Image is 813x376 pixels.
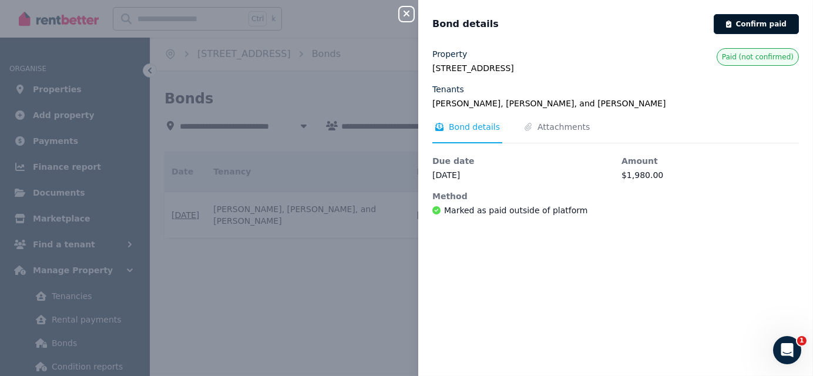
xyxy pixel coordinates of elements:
[432,48,467,60] label: Property
[537,121,590,133] span: Attachments
[621,169,799,181] dd: $1,980.00
[432,62,799,74] legend: [STREET_ADDRESS]
[432,83,464,95] label: Tenants
[432,17,499,31] span: Bond details
[714,14,799,34] button: Confirm paid
[432,190,610,202] dt: Method
[773,336,801,364] iframe: Intercom live chat
[432,169,610,181] dd: [DATE]
[432,98,799,109] legend: [PERSON_NAME], [PERSON_NAME], and [PERSON_NAME]
[449,121,500,133] span: Bond details
[621,155,799,167] dt: Amount
[432,121,799,143] nav: Tabs
[444,204,587,216] span: Marked as paid outside of platform
[797,336,807,345] span: 1
[722,52,794,62] span: Paid (not confirmed)
[432,155,610,167] dt: Due date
